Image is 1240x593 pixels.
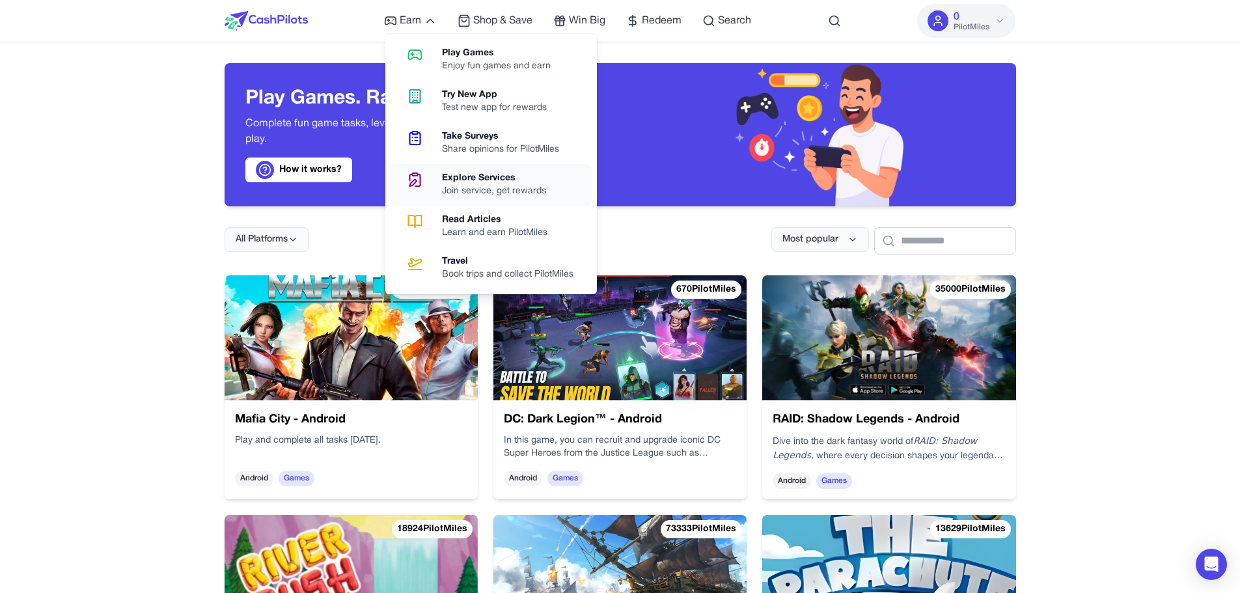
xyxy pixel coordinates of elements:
span: Most popular [782,233,838,246]
img: CashPilots Logo [225,11,308,31]
img: Mafia City - Android [225,275,478,400]
h3: DC: Dark Legion™ - Android [504,411,736,429]
a: Redeem [626,13,682,29]
a: Explore ServicesJoin service, get rewards [391,164,592,206]
a: Shop & Save [458,13,532,29]
span: Earn [400,13,421,29]
div: Travel [442,255,584,268]
h3: Mafia City - Android [235,411,467,429]
span: PilotMiles [954,22,989,33]
div: Learn and earn PilotMiles [442,227,558,240]
a: TravelBook trips and collect PilotMiles [391,247,592,289]
a: Earn [384,13,437,29]
div: Enjoy fun games and earn [442,60,561,73]
img: DC: Dark Legion™ - Android [493,275,747,400]
h3: RAID: Shadow Legends - Android [773,411,1005,429]
span: Search [718,13,751,29]
div: Join service, get rewards [442,185,557,198]
a: Read ArticlesLearn and earn PilotMiles [391,206,592,247]
div: Share opinions for PilotMiles [442,143,570,156]
span: Android [504,471,542,486]
span: Games [816,473,852,489]
button: All Platforms [225,227,309,252]
span: Redeem [642,13,682,29]
p: Complete fun game tasks, level up, and collect PilotMiles every time you play. [245,116,599,147]
div: 73333 PilotMiles [661,520,741,538]
div: 13629 PilotMiles [930,520,1011,538]
span: Win Big [569,13,605,29]
div: Play and complete all tasks [DATE]. [235,434,467,460]
span: 0 [954,9,959,25]
a: Win Big [553,13,605,29]
button: 0PilotMiles [917,4,1015,38]
a: How it works? [245,158,352,182]
div: Read Articles [442,214,558,227]
p: Dive into the dark fantasy world of , where every decision shapes your legendary journey. [773,434,1005,463]
span: Android [773,473,811,489]
span: Android [235,471,273,486]
button: Most popular [771,227,869,252]
img: Header decoration [718,63,918,206]
a: Take SurveysShare opinions for PilotMiles [391,122,592,164]
div: Open Intercom Messenger [1196,549,1227,580]
div: Explore Services [442,172,557,185]
div: Play Games [442,47,561,60]
a: Play GamesEnjoy fun games and earn [391,39,592,81]
a: Try New AppTest new app for rewards [391,81,592,122]
p: In this game, you can recruit and upgrade iconic DC Super Heroes from the Justice League such as ... [504,434,736,460]
img: RAID: Shadow Legends - Android [762,275,1015,400]
div: Take Surveys [442,130,570,143]
div: Book trips and collect PilotMiles [442,268,584,281]
span: All Platforms [236,233,288,246]
div: 35000 PilotMiles [930,281,1011,299]
div: Try New App [442,89,557,102]
div: Test new app for rewards [442,102,557,115]
span: Games [547,471,583,486]
a: Search [702,13,751,29]
h3: Play Games. Rack Up Rewards. [245,87,599,111]
div: 670 PilotMiles [671,281,741,299]
span: Shop & Save [473,13,532,29]
div: 18924 PilotMiles [392,520,473,538]
span: Games [279,471,314,486]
